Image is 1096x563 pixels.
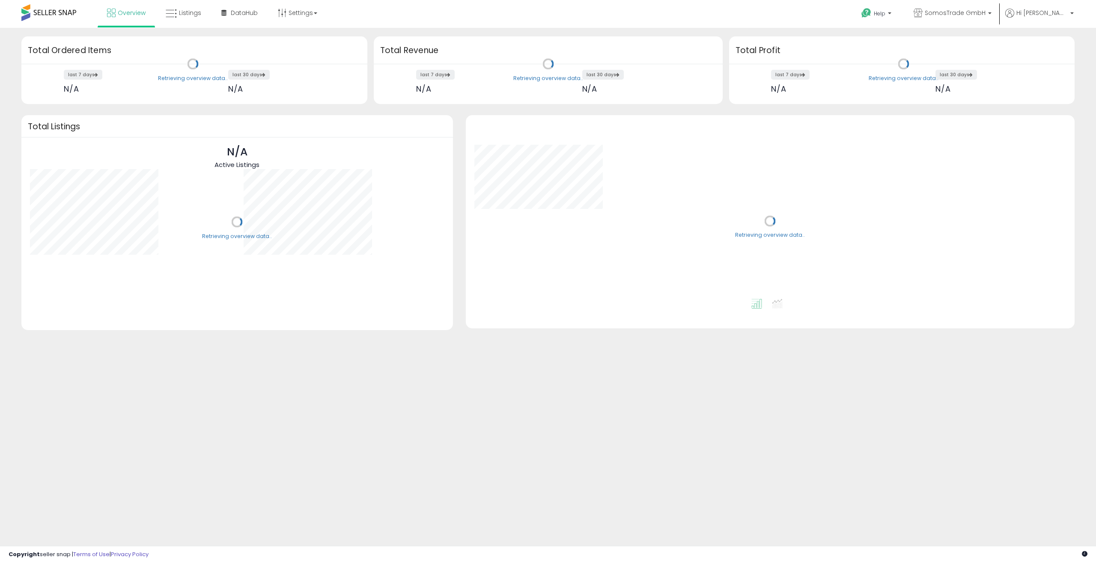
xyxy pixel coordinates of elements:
[735,232,805,239] div: Retrieving overview data..
[861,8,872,18] i: Get Help
[231,9,258,17] span: DataHub
[869,74,938,82] div: Retrieving overview data..
[202,232,272,240] div: Retrieving overview data..
[925,9,986,17] span: SomosTrade GmbH
[118,9,146,17] span: Overview
[158,74,228,82] div: Retrieving overview data..
[1005,9,1074,28] a: Hi [PERSON_NAME]
[179,9,201,17] span: Listings
[855,1,900,28] a: Help
[1016,9,1068,17] span: Hi [PERSON_NAME]
[513,74,583,82] div: Retrieving overview data..
[874,10,885,17] span: Help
